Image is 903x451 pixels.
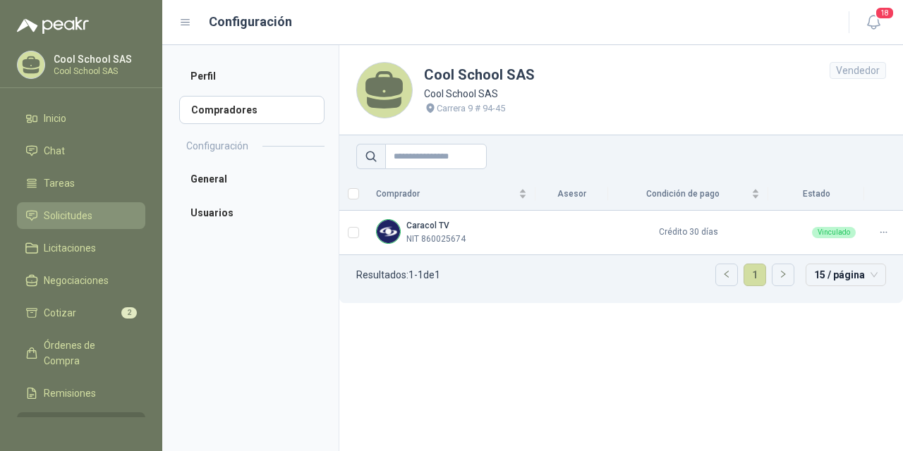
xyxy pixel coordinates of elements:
[772,264,794,286] li: Página siguiente
[17,332,145,374] a: Órdenes de Compra
[179,165,325,193] a: General
[17,235,145,261] a: Licitaciones
[830,62,886,79] div: Vendedor
[716,264,737,285] button: left
[812,227,856,238] div: Vinculado
[424,64,535,86] h1: Cool School SAS
[779,270,787,278] span: right
[806,264,886,286] div: tamaño de página
[406,221,449,230] b: Caracol TV
[406,233,466,246] p: NIT 860025674
[17,170,145,197] a: Tareas
[44,175,75,191] span: Tareas
[44,338,132,369] span: Órdenes de Compra
[179,96,325,124] a: Compradores
[744,264,766,286] li: 1
[377,220,400,243] img: Company Logo
[17,105,145,132] a: Inicio
[608,211,768,255] td: Crédito 30 días
[121,307,137,319] span: 2
[44,385,96,401] span: Remisiones
[875,6,895,20] span: 18
[814,264,878,285] span: 15 / página
[17,299,145,326] a: Cotizar2
[44,240,96,256] span: Licitaciones
[772,264,794,285] button: right
[17,380,145,407] a: Remisiones
[17,137,145,164] a: Chat
[54,67,142,75] p: Cool School SAS
[44,143,65,159] span: Chat
[17,202,145,229] a: Solicitudes
[617,187,749,201] span: Condición de pago
[17,412,145,439] a: Configuración
[608,178,768,211] th: Condición de pago
[376,187,516,201] span: Comprador
[368,178,535,211] th: Comprador
[722,270,731,278] span: left
[744,264,765,285] a: 1
[44,111,66,126] span: Inicio
[356,270,440,280] p: Resultados: 1 - 1 de 1
[861,10,886,35] button: 18
[179,62,325,90] a: Perfil
[17,17,89,34] img: Logo peakr
[54,54,142,64] p: Cool School SAS
[44,273,109,288] span: Negociaciones
[715,264,738,286] li: Página anterior
[17,267,145,294] a: Negociaciones
[179,199,325,227] a: Usuarios
[44,305,76,321] span: Cotizar
[44,208,92,223] span: Solicitudes
[768,178,864,211] th: Estado
[209,12,292,32] h1: Configuración
[186,138,248,154] h2: Configuración
[437,101,505,116] p: Carrera 9 # 94-45
[535,178,608,211] th: Asesor
[424,86,535,101] p: Cool School SAS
